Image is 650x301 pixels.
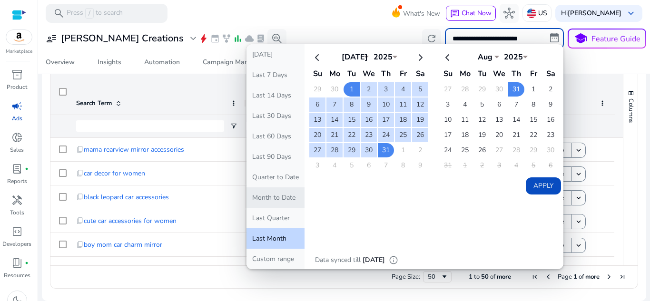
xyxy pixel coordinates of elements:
div: Previous Page [544,273,552,281]
span: 1 [469,272,473,281]
span: content_copy [76,217,84,224]
span: user_attributes [46,33,57,44]
span: cloud [245,34,254,43]
div: 2025 [499,52,528,62]
span: Chat Now [462,9,492,18]
span: info [389,255,398,265]
span: Page [558,272,572,281]
input: Search Term Filter Input [76,120,224,132]
span: content_copy [76,146,84,153]
p: Developers [2,240,31,248]
p: Ads [12,114,22,123]
span: of [579,272,584,281]
button: search_insights [267,29,286,48]
span: lab_profile [11,163,23,175]
p: Tools [10,208,24,217]
div: Campaign Manager [203,59,262,66]
div: Next Page [605,273,613,281]
span: keyboard_arrow_down [625,8,637,19]
div: 2025 [369,52,397,62]
button: [DATE] [246,44,305,65]
span: to [474,272,480,281]
p: Sales [10,146,24,154]
div: Last Page [619,273,626,281]
span: chat [450,9,460,19]
button: Quarter to Date [246,167,305,187]
p: Reports [7,177,27,185]
span: black leopard car accessories [84,187,169,207]
span: hub [503,8,515,19]
button: Last Quarter [246,208,305,228]
p: Feature Guide [591,33,640,45]
span: What's New [403,5,440,22]
p: Marketplace [6,48,32,55]
span: of [490,272,495,281]
span: lab_profile [256,34,266,43]
span: boy mom car charm mirror [84,235,162,254]
div: First Page [531,273,539,281]
button: Last 60 Days [246,126,305,146]
button: Last 30 Days [246,106,305,126]
span: refresh [426,33,437,44]
span: bolt [199,34,208,43]
span: Columns [627,98,635,123]
span: cute car accessories for women [84,211,177,231]
div: Automation [144,59,180,66]
p: US [538,5,547,21]
mat-icon: keyboard_arrow_down [574,146,583,155]
button: Custom range [246,249,305,269]
span: car decor for women [84,164,145,183]
div: Overview [46,59,75,66]
p: Hi [561,10,621,17]
span: bar_chart [233,34,243,43]
span: campaign [11,100,23,112]
span: Search Term [76,99,112,107]
b: [PERSON_NAME] [568,9,621,18]
div: Page Size: [392,272,420,281]
span: search [53,8,65,19]
mat-icon: keyboard_arrow_down [574,194,583,202]
span: book_4 [11,257,23,269]
button: schoolFeature Guide [568,29,646,49]
p: [DATE] [363,255,385,265]
p: Press to search [67,8,123,19]
button: hub [500,4,519,23]
span: code_blocks [11,226,23,237]
p: Resources [4,271,30,280]
span: 1 [573,272,577,281]
span: mama rearview mirror accessories [84,140,184,159]
p: Data synced till [315,255,361,265]
button: chatChat Now [446,6,496,21]
span: fiber_manual_record [25,261,29,265]
span: content_copy [76,193,84,201]
span: 50 [481,272,489,281]
button: Last 7 Days [246,65,305,85]
span: content_copy [76,169,84,177]
span: / [85,8,94,19]
mat-icon: keyboard_arrow_down [574,241,583,250]
button: Open Filter Menu [230,122,237,130]
mat-icon: keyboard_arrow_down [574,170,583,178]
p: Product [7,83,27,91]
span: content_copy [76,241,84,248]
span: more [497,272,511,281]
span: donut_small [11,132,23,143]
span: school [574,32,588,46]
div: [DATE] [340,52,369,62]
button: Apply [526,177,561,194]
div: Aug [471,52,499,62]
div: Page Size [423,271,452,282]
button: Last Month [246,228,305,249]
h3: [PERSON_NAME] Creations [61,33,184,44]
button: Last 14 Days [246,85,305,106]
span: inventory_2 [11,69,23,80]
mat-icon: keyboard_arrow_down [574,217,583,226]
div: 50 [428,272,441,281]
span: family_history [222,34,231,43]
button: refresh [422,29,441,48]
img: amazon.svg [6,30,32,44]
div: Insights [98,59,121,66]
span: more [585,272,600,281]
button: Last 90 Days [246,146,305,167]
button: Month to Date [246,187,305,208]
